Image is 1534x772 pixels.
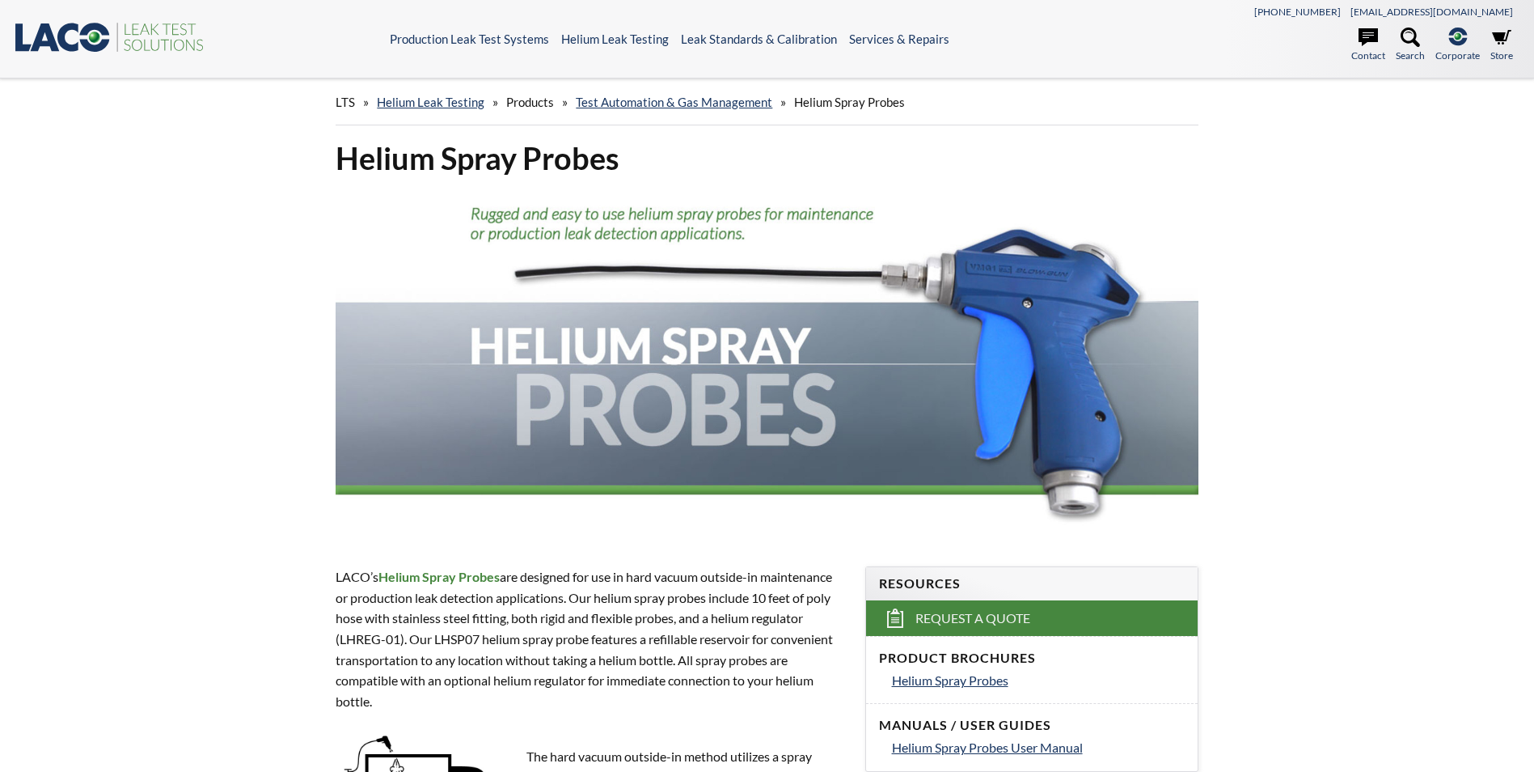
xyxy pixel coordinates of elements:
a: Store [1490,28,1513,63]
span: Corporate [1435,48,1480,63]
a: Production Leak Test Systems [390,32,549,46]
a: [EMAIL_ADDRESS][DOMAIN_NAME] [1350,6,1513,18]
a: Test Automation & Gas Management [576,95,772,109]
h4: Product Brochures [879,650,1185,667]
img: Helium Spray Probe header [336,191,1198,537]
span: LTS [336,95,355,109]
a: Request a Quote [866,600,1198,636]
a: Contact [1351,28,1385,63]
div: » » » » [336,79,1198,125]
span: Helium Spray Probes [794,95,905,109]
a: Helium Spray Probes [892,670,1185,691]
a: Search [1396,28,1425,63]
span: Request a Quote [915,610,1030,627]
a: Helium Leak Testing [377,95,484,109]
span: Products [506,95,554,109]
span: Helium Spray Probes User Manual [892,740,1083,755]
a: Services & Repairs [849,32,949,46]
a: Helium Leak Testing [561,32,669,46]
span: Helium Spray Probes [378,569,500,584]
a: Leak Standards & Calibration [681,32,837,46]
a: [PHONE_NUMBER] [1254,6,1341,18]
h1: Helium Spray Probes [336,138,1198,178]
a: Helium Spray Probes User Manual [892,737,1185,758]
p: LACO’s are designed for use in hard vacuum outside-in maintenance or production leak detection ap... [336,566,845,711]
span: Helium Spray Probes [892,672,1008,688]
h4: Resources [879,575,1185,592]
h4: Manuals / User Guides [879,717,1185,734]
